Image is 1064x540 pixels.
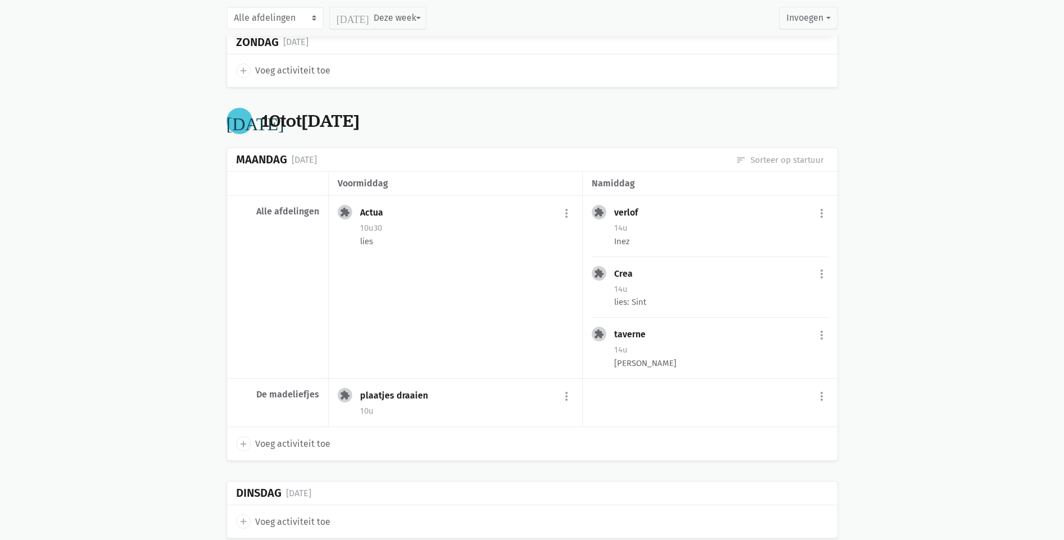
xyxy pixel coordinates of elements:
i: [DATE] [227,112,284,130]
span: 10u [360,406,374,416]
button: Invoegen [779,7,837,29]
a: add Voeg activiteit toe [236,436,330,451]
i: extension [594,268,604,278]
div: tot [261,111,360,131]
div: voormiddag [338,176,573,191]
span: Voeg activiteit toe [255,437,330,451]
a: add Voeg activiteit toe [236,514,330,529]
i: extension [594,207,604,217]
div: verlof [614,207,647,218]
span: 14u [614,223,628,233]
i: add [238,66,248,76]
div: lies: Sint [614,296,828,308]
div: Alle afdelingen [236,206,319,217]
span: [DATE] [302,109,360,132]
i: [DATE] [337,13,369,23]
div: Crea [614,268,642,280]
div: [DATE] [286,486,311,501]
div: [DATE] [283,35,308,49]
span: 14u [614,345,628,355]
span: 14u [614,284,628,294]
i: add [238,439,248,449]
div: Actua [360,207,392,218]
span: 10u30 [360,223,382,233]
a: add Voeg activiteit toe [236,63,330,78]
div: De madeliefjes [236,389,319,400]
div: plaatjes draaien [360,390,437,401]
div: [PERSON_NAME] [614,357,828,369]
div: lies [360,235,573,248]
div: [DATE] [292,153,317,167]
i: extension [340,390,350,400]
div: Inez [614,235,828,248]
div: Zondag [236,36,279,49]
div: namiddag [592,176,828,191]
i: add [238,516,248,527]
div: Maandag [236,153,287,166]
span: 10 [261,109,280,132]
i: extension [594,329,604,339]
div: Dinsdag [236,487,282,500]
span: Voeg activiteit toe [255,515,330,529]
button: Deze week [329,7,426,29]
a: Sorteer op startuur [736,154,824,166]
div: taverne [614,329,655,340]
span: Voeg activiteit toe [255,63,330,78]
i: extension [340,207,350,217]
i: sort [736,155,746,165]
